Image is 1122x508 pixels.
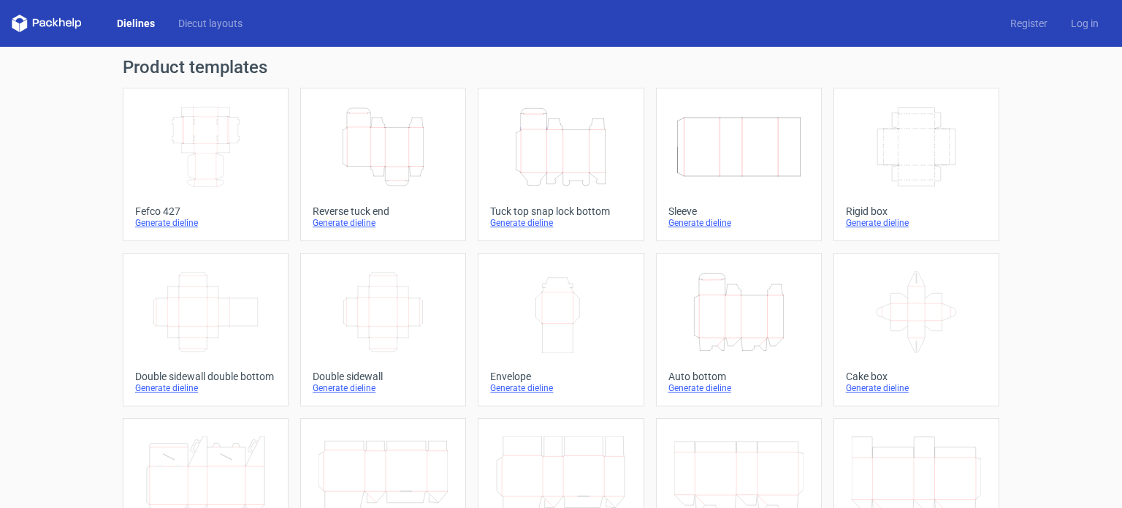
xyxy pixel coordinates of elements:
[846,217,987,229] div: Generate dieline
[668,371,809,382] div: Auto bottom
[833,88,999,241] a: Rigid boxGenerate dieline
[656,253,822,406] a: Auto bottomGenerate dieline
[300,88,466,241] a: Reverse tuck endGenerate dieline
[846,382,987,394] div: Generate dieline
[490,205,631,217] div: Tuck top snap lock bottom
[999,16,1059,31] a: Register
[123,253,289,406] a: Double sidewall double bottomGenerate dieline
[313,382,454,394] div: Generate dieline
[135,217,276,229] div: Generate dieline
[656,88,822,241] a: SleeveGenerate dieline
[846,371,987,382] div: Cake box
[1059,16,1110,31] a: Log in
[478,88,644,241] a: Tuck top snap lock bottomGenerate dieline
[135,205,276,217] div: Fefco 427
[833,253,999,406] a: Cake boxGenerate dieline
[846,205,987,217] div: Rigid box
[123,88,289,241] a: Fefco 427Generate dieline
[300,253,466,406] a: Double sidewallGenerate dieline
[167,16,254,31] a: Diecut layouts
[668,217,809,229] div: Generate dieline
[123,58,999,76] h1: Product templates
[135,371,276,382] div: Double sidewall double bottom
[313,217,454,229] div: Generate dieline
[490,371,631,382] div: Envelope
[668,205,809,217] div: Sleeve
[313,205,454,217] div: Reverse tuck end
[668,382,809,394] div: Generate dieline
[478,253,644,406] a: EnvelopeGenerate dieline
[490,217,631,229] div: Generate dieline
[135,382,276,394] div: Generate dieline
[105,16,167,31] a: Dielines
[313,371,454,382] div: Double sidewall
[490,382,631,394] div: Generate dieline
